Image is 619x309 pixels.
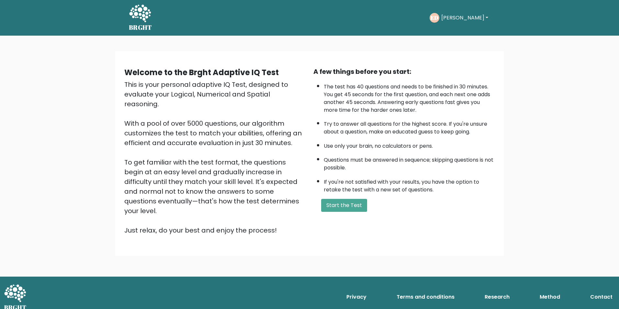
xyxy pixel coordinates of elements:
[321,199,367,212] button: Start the Test
[129,3,152,33] a: BRGHT
[124,80,306,235] div: This is your personal adaptive IQ Test, designed to evaluate your Logical, Numerical and Spatial ...
[482,291,512,303] a: Research
[588,291,615,303] a: Contact
[313,67,495,76] div: A few things before you start:
[324,153,495,172] li: Questions must be answered in sequence; skipping questions is not possible.
[324,175,495,194] li: If you're not satisfied with your results, you have the option to retake the test with a new set ...
[324,80,495,114] li: The test has 40 questions and needs to be finished in 30 minutes. You get 45 seconds for the firs...
[439,14,490,22] button: [PERSON_NAME]
[344,291,369,303] a: Privacy
[394,291,457,303] a: Terms and conditions
[129,24,152,31] h5: BRGHT
[537,291,563,303] a: Method
[124,67,279,78] b: Welcome to the Brght Adaptive IQ Test
[324,117,495,136] li: Try to answer all questions for the highest score. If you're unsure about a question, make an edu...
[324,139,495,150] li: Use only your brain, no calculators or pens.
[431,14,438,21] text: ED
